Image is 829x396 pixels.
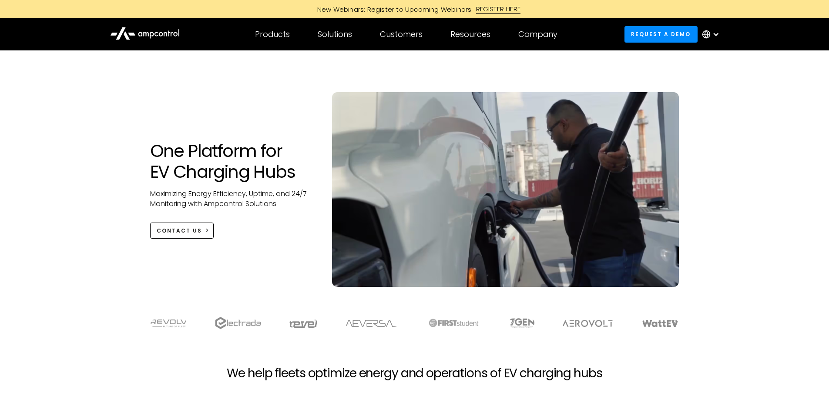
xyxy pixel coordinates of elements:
[624,26,698,42] a: Request a demo
[255,30,290,39] div: Products
[227,366,602,381] h2: We help fleets optimize energy and operations of EV charging hubs
[157,227,202,235] div: CONTACT US
[450,30,490,39] div: Resources
[215,317,261,329] img: electrada logo
[518,30,557,39] div: Company
[476,4,521,14] div: REGISTER HERE
[380,30,423,39] div: Customers
[150,140,315,182] h1: One Platform for EV Charging Hubs
[318,30,352,39] div: Solutions
[562,320,614,327] img: Aerovolt Logo
[219,4,611,14] a: New Webinars: Register to Upcoming WebinarsREGISTER HERE
[642,320,678,327] img: WattEV logo
[150,189,315,209] p: Maximizing Energy Efficiency, Uptime, and 24/7 Monitoring with Ampcontrol Solutions
[309,5,476,14] div: New Webinars: Register to Upcoming Webinars
[150,223,214,239] a: CONTACT US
